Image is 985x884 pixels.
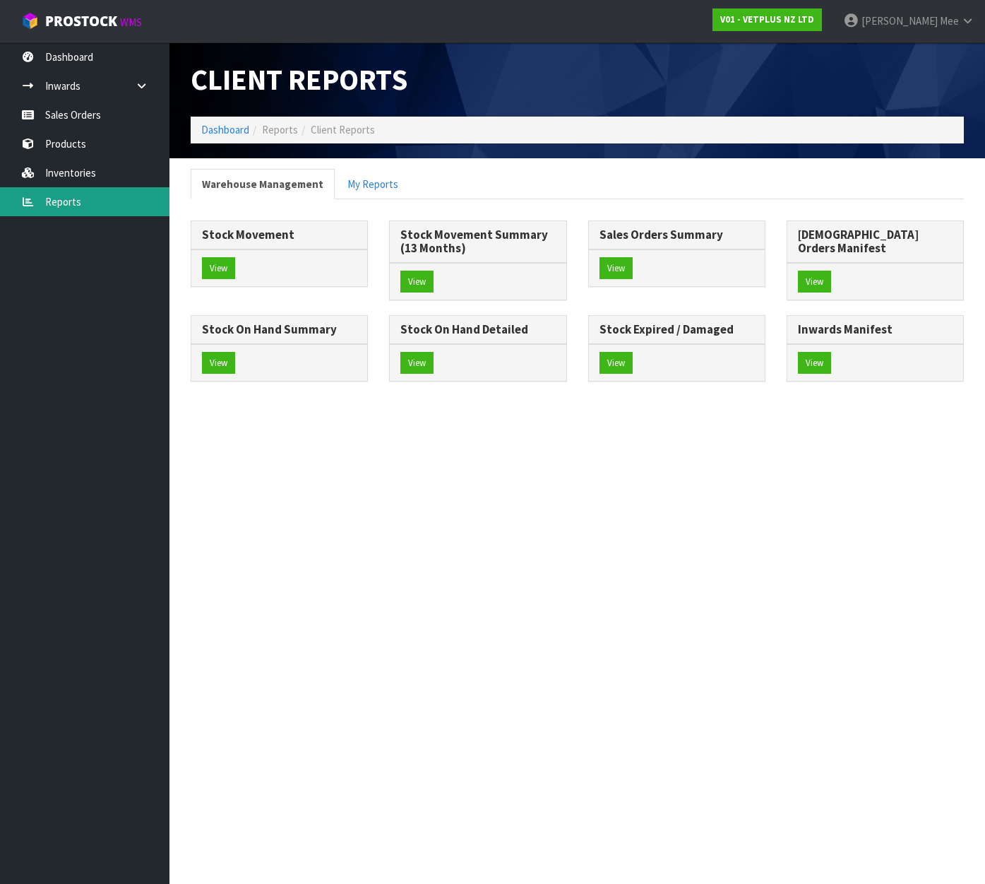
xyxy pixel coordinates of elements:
[599,257,633,280] button: View
[191,169,335,199] a: Warehouse Management
[202,323,357,336] h3: Stock On Hand Summary
[720,13,814,25] strong: V01 - VETPLUS NZ LTD
[400,352,434,375] button: View
[400,323,555,336] h3: Stock On Hand Detailed
[798,271,831,293] button: View
[336,169,410,199] a: My Reports
[798,323,953,336] h3: Inwards Manifest
[400,271,434,293] button: View
[45,12,117,30] span: ProStock
[201,123,249,136] a: Dashboard
[202,352,235,375] button: View
[861,14,938,28] span: [PERSON_NAME]
[599,323,754,336] h3: Stock Expired / Damaged
[21,12,39,30] img: cube-alt.png
[798,352,831,375] button: View
[191,61,407,98] span: Client Reports
[311,123,375,136] span: Client Reports
[940,14,959,28] span: Mee
[400,228,555,254] h3: Stock Movement Summary (13 Months)
[599,352,633,375] button: View
[262,123,298,136] span: Reports
[798,228,953,254] h3: [DEMOGRAPHIC_DATA] Orders Manifest
[599,228,754,242] h3: Sales Orders Summary
[120,16,142,29] small: WMS
[202,257,235,280] button: View
[202,228,357,242] h3: Stock Movement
